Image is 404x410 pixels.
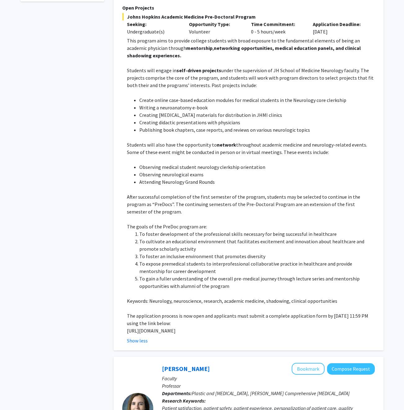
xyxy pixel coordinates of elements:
li: Observing neurological exams [139,171,375,178]
div: [DATE] [308,20,370,35]
li: Attending Neurology Grand Rounds [139,178,375,186]
button: Add Michele Manahan to Bookmarks [292,363,325,375]
p: Professor [162,382,375,390]
p: The goals of the PreDoc program are: [127,223,375,230]
li: To gain a fuller understanding of the overall pre-medical journey through lecture series and ment... [139,275,375,290]
li: Publishing book chapters, case reports, and reviews on various neurologic topics [139,126,375,134]
li: To foster an inclusive environment that promotes diversity [139,253,375,260]
li: To expose premedical students to interprofessional collaborative practice in healthcare and provi... [139,260,375,275]
div: Undergraduate(s) [127,28,180,35]
li: Writing a neuroanatomy e-book [139,104,375,111]
iframe: Chat [5,382,26,405]
li: Observing medical student neurology clerkship orientation [139,163,375,171]
p: Students will also have the opportunity to throughout academic medicine and neurology-related eve... [127,141,375,156]
p: Students will engage in under the supervision of JH School of Medicine Neurology faculty. The pro... [127,67,375,89]
p: [URL][DOMAIN_NAME] [127,327,375,334]
p: After successful completion of the first semester of the program, students may be selected to con... [127,193,375,215]
strong: network [217,142,236,148]
p: The application process is now open and applicants must submit a complete application form by [DA... [127,312,375,327]
li: Create online case-based education modules for medical students in the Neurology core clerkship [139,96,375,104]
li: Creating [MEDICAL_DATA] materials for distribution in JHMI clinics [139,111,375,119]
div: 0 - 5 hours/week [246,20,308,35]
p: Faculty [162,375,375,382]
p: Keywords: Neurology, neuroscience, research, academic medicine, shadowing, clinical opportunities [127,297,375,305]
span: Plastic and [MEDICAL_DATA], [PERSON_NAME] Comprehensive [MEDICAL_DATA] [192,390,350,396]
strong: self-driven projects [177,67,221,73]
b: Research Keywords: [162,398,206,404]
span: Johns Hopkins Academic Medicine Pre-Doctoral Program [122,13,375,20]
p: Application Deadline: [313,20,366,28]
a: [PERSON_NAME] [162,365,210,373]
li: Creating didactic presentations with physicians [139,119,375,126]
p: This program aims to provide college students with broad exposure to the fundamental elements of ... [127,37,375,59]
div: Volunteer [184,20,246,35]
button: Compose Request to Michele Manahan [327,363,375,375]
p: Time Commitment: [251,20,304,28]
li: To foster development of the professional skills necessary for being successful in healthcare [139,230,375,238]
p: Open Projects [122,4,375,11]
p: Opportunity Type: [189,20,242,28]
button: Show less [127,337,148,344]
strong: networking opportunities, medical education panels, and clinical shadowing experiences. [127,45,361,59]
p: Seeking: [127,20,180,28]
strong: mentorship [186,45,213,51]
li: To cultivate an educational environment that facilitates excitement and innovation about healthca... [139,238,375,253]
b: Departments: [162,390,192,396]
